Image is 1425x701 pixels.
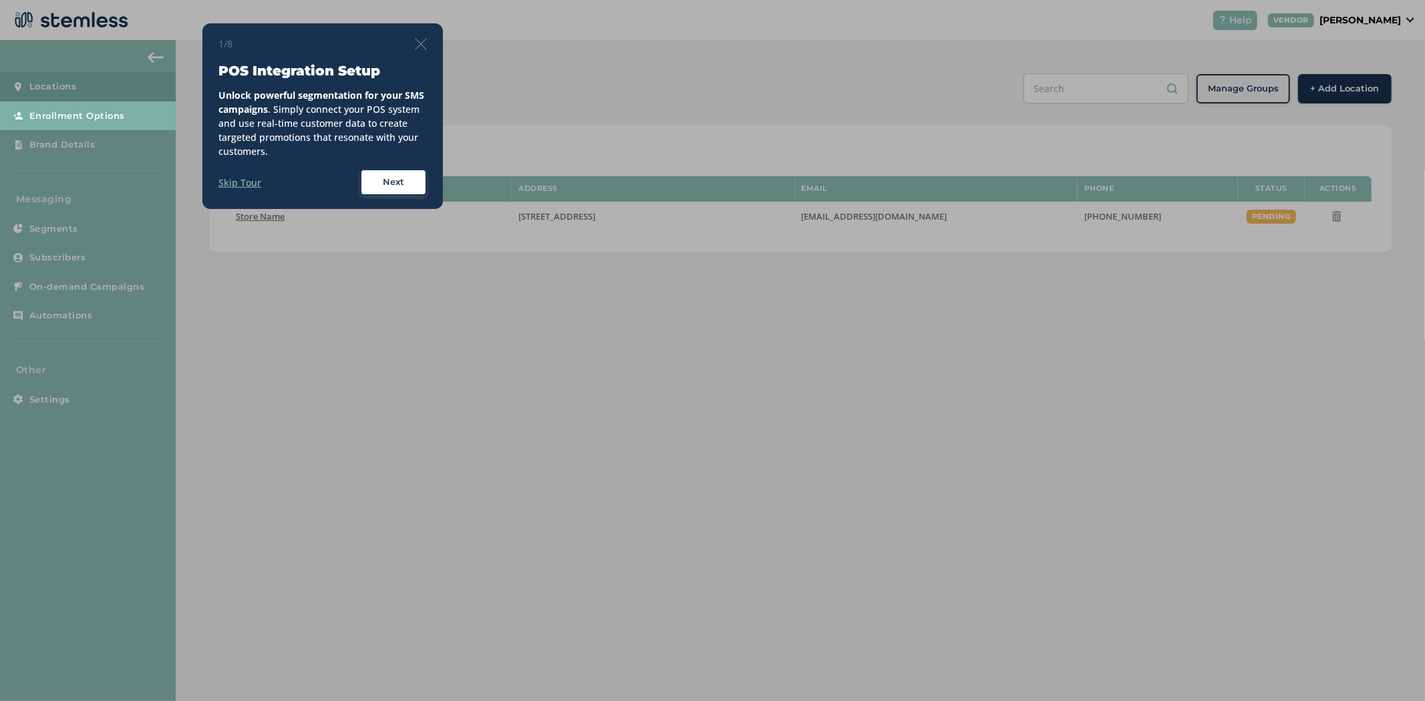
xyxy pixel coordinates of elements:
div: . Simply connect your POS system and use real-time customer data to create targeted promotions th... [218,88,427,158]
span: 1/8 [218,37,232,51]
img: icon-close-thin-accent-606ae9a3.svg [415,38,427,50]
span: Next [383,176,404,189]
strong: Unlock powerful segmentation for your SMS campaigns [218,89,424,115]
button: Next [360,169,427,196]
iframe: Chat Widget [1358,637,1425,701]
label: Skip Tour [218,176,261,190]
h3: POS Integration Setup [218,61,427,80]
span: Enrollment Options [29,109,125,123]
